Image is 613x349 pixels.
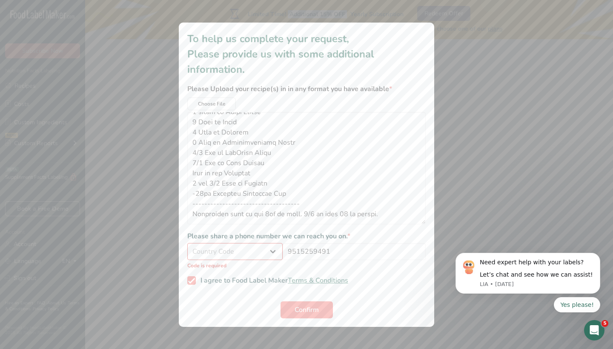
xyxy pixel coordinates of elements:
[187,231,426,241] div: Please share a phone number we can reach you on.
[584,320,604,340] iframe: Intercom live chat
[283,243,426,260] input: Phone
[187,31,426,77] h1: To help us complete your request, Please provide us with some additional information.
[187,84,426,94] label: Please Upload your recipe(s) in in any format you have available
[443,240,613,326] iframe: Intercom notifications message
[288,276,348,285] span: Terms & Conditions
[187,97,236,110] button: Choose File
[281,301,333,318] button: Confirm
[187,262,283,269] p: Code is required
[198,100,225,108] span: Choose File
[196,276,348,285] span: I agree to Food Label Maker
[295,305,319,315] span: Confirm
[602,320,608,327] span: 5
